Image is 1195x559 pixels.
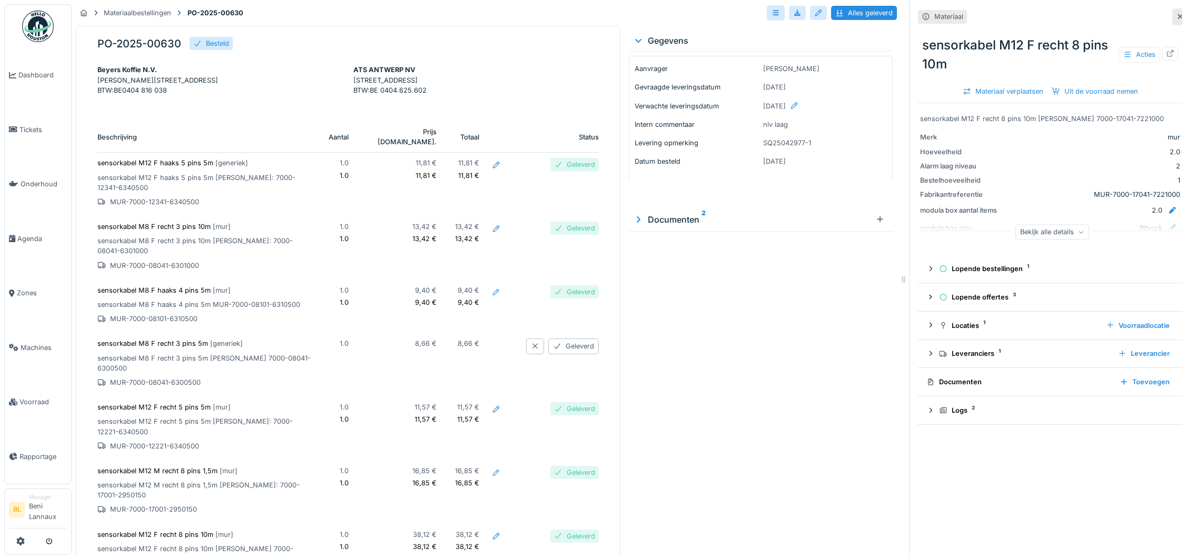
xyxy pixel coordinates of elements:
[97,261,312,271] p: MUR-7000-08041-6301000
[329,297,349,307] p: 1.0
[959,84,1048,98] div: Materiaal verplaatsen
[97,338,312,348] p: sensorkabel M8 F recht 3 pins 5m
[548,338,599,354] div: Geleverd
[567,531,595,541] div: Geleverd
[97,530,312,540] p: sensorkabel M12 F recht 8 pins 10m
[220,467,238,475] span: [ mur ]
[97,173,312,193] p: sensorkabel M12 F haaks 5 pins 5m [PERSON_NAME]: 7000-12341-6340500
[366,285,437,295] p: 9,40 €
[97,222,312,232] p: sensorkabel M8 F recht 3 pins 10m
[1003,175,1180,185] div: 1
[320,122,357,153] th: Aantal
[183,8,248,18] strong: PO-2025-00630
[21,343,67,353] span: Machines
[939,405,1170,415] div: Logs
[353,85,599,95] p: BTW : BE 0404.625.602
[453,234,479,244] p: 13,42 €
[635,119,759,129] p: Intern commentaar
[635,101,759,111] p: Verwachte leveringsdatum
[922,287,1178,307] summary: Lopende offertes3
[1102,318,1174,333] div: Voorraadlocatie
[5,212,71,266] a: Agenda
[97,65,343,75] div: Beyers Koffie N.V.
[353,75,599,85] p: [STREET_ADDRESS]
[920,161,999,171] div: Alarm laag niveau
[97,285,312,295] p: sensorkabel M8 F haaks 4 pins 5m
[366,338,437,348] p: 8,66 €
[97,441,312,451] p: MUR-7000-12221-6340500
[366,478,437,488] p: 16,85 €
[97,480,312,500] p: sensorkabel M12 M recht 8 pins 1,5m [PERSON_NAME]: 7000-17001-2950150
[353,65,599,75] div: ATS ANTWERP NV
[213,286,231,294] span: [ mur ]
[97,197,312,207] p: MUR-7000-12341-6340500
[329,530,349,540] p: 1.0
[920,147,999,157] div: Hoeveelheid
[763,138,887,148] p: SQ25042977-1
[97,37,181,50] h5: PO-2025-00630
[366,234,437,244] p: 13,42 €
[366,171,437,181] p: 11,81 €
[22,11,54,42] img: Badge_color-CXgf-gQk.svg
[567,404,595,414] div: Geleverd
[922,316,1178,335] summary: Locaties1Voorraadlocatie
[329,478,349,488] p: 1.0
[5,430,71,484] a: Rapportage
[213,403,231,411] span: [ mur ]
[567,223,595,233] div: Geleverd
[702,213,706,226] sup: 2
[210,340,243,347] span: [ generiek ]
[763,64,887,74] p: [PERSON_NAME]
[215,531,233,538] span: [ mur ]
[1119,47,1160,62] div: Acties
[763,82,887,92] p: [DATE]
[922,259,1178,278] summary: Lopende bestellingen1
[97,236,312,256] p: sensorkabel M8 F recht 3 pins 10m [PERSON_NAME]: 7000-08041-6301000
[453,402,479,412] p: 11,57 €
[329,402,349,412] p: 1.0
[97,158,312,168] p: sensorkabel M12 F haaks 5 pins 5m
[831,6,897,20] div: Alles geleverd
[97,75,343,85] p: [PERSON_NAME][STREET_ADDRESS]
[5,103,71,157] a: Tickets
[329,338,349,348] p: 1.0
[29,493,67,526] li: Beni Lannaux
[17,288,67,298] span: Zones
[329,466,349,476] p: 1.0
[1003,189,1180,199] div: MUR-7000-17041-7221000
[763,101,887,119] div: [DATE]
[567,159,595,169] div: Geleverd
[939,348,1110,358] div: Leveranciers
[1115,375,1174,389] div: Toevoegen
[763,156,887,166] p: [DATE]
[567,467,595,477] div: Geleverd
[215,159,248,167] span: [ generiek ]
[939,264,1170,274] div: Lopende bestellingen
[920,189,999,199] div: Fabrikantreferentie
[5,266,71,321] a: Zones
[5,375,71,430] a: Voorraad
[97,353,312,373] p: sensorkabel M8 F recht 3 pins 5m [PERSON_NAME] 7000-08041-6300500
[922,372,1178,392] summary: DocumentenToevoegen
[453,478,479,488] p: 16,85 €
[97,402,312,412] p: sensorkabel M12 F recht 5 pins 5m
[635,138,759,148] p: Levering opmerking
[97,466,312,476] p: sensorkabel M12 M recht 8 pins 1,5m
[453,414,479,424] p: 11,57 €
[920,175,999,185] div: Bestelhoeveelheid
[366,466,437,476] p: 16,85 €
[939,321,1098,331] div: Locaties
[453,466,479,476] p: 16,85 €
[329,158,349,168] p: 1.0
[567,287,595,297] div: Geleverd
[934,12,963,22] div: Materiaal
[635,64,759,74] p: Aanvrager
[453,530,479,540] p: 38,12 €
[97,85,343,95] p: BTW : BE0404 816 038
[329,171,349,181] p: 1.0
[453,285,479,295] p: 9,40 €
[763,119,887,129] p: niv laag
[329,285,349,295] p: 1.0
[453,158,479,168] p: 11,81 €
[635,82,759,92] p: Gevraagde leveringsdatum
